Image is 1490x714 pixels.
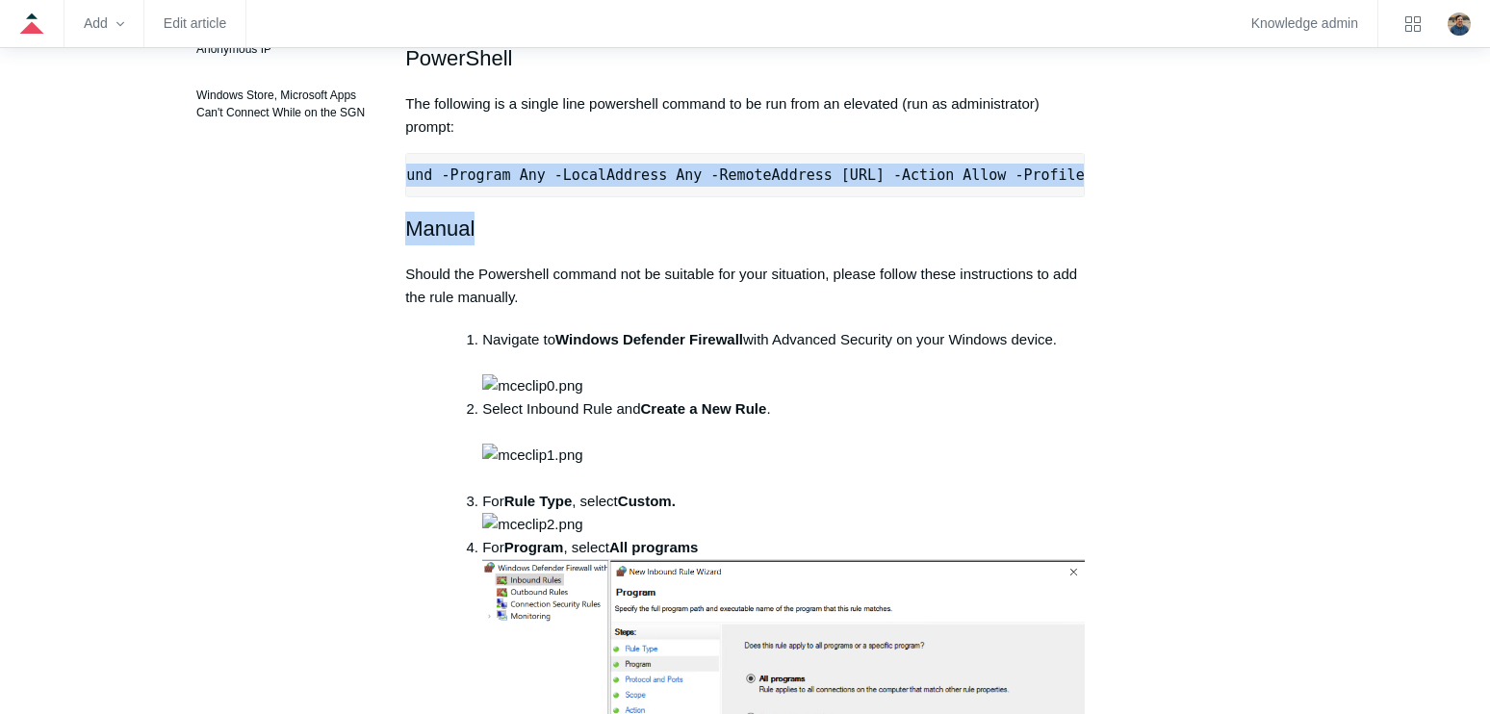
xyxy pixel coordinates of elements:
[405,212,1085,245] h2: Manual
[504,493,573,509] strong: Rule Type
[482,374,582,397] img: mceclip0.png
[482,397,1085,490] li: Select Inbound Rule and .
[405,41,1085,75] h2: PowerShell
[405,263,1085,309] p: Should the Powershell command not be suitable for your situation, please follow these instruction...
[482,328,1085,397] li: Navigate to with Advanced Security on your Windows device.
[405,92,1085,139] p: The following is a single line powershell command to be run from an elevated (run as administrato...
[84,18,124,29] zd-hc-trigger: Add
[1448,13,1471,36] zd-hc-trigger: Click your profile icon to open the profile menu
[504,539,564,555] strong: Program
[482,513,582,536] img: mceclip2.png
[1251,18,1358,29] a: Knowledge admin
[405,153,1085,197] pre: New-NetFirewallRule -DisplayName "Todyl SGN Network" -Direction Inbound -Program Any -LocalAddres...
[482,444,582,467] img: mceclip1.png
[1448,13,1471,36] img: user avatar
[555,331,743,347] strong: Windows Defender Firewall
[618,493,676,509] strong: Custom.
[164,18,226,29] a: Edit article
[640,400,766,417] strong: Create a New Rule
[482,490,1085,536] li: For , select
[609,539,699,555] strong: All programs
[187,77,376,131] a: Windows Store, Microsoft Apps Can't Connect While on the SGN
